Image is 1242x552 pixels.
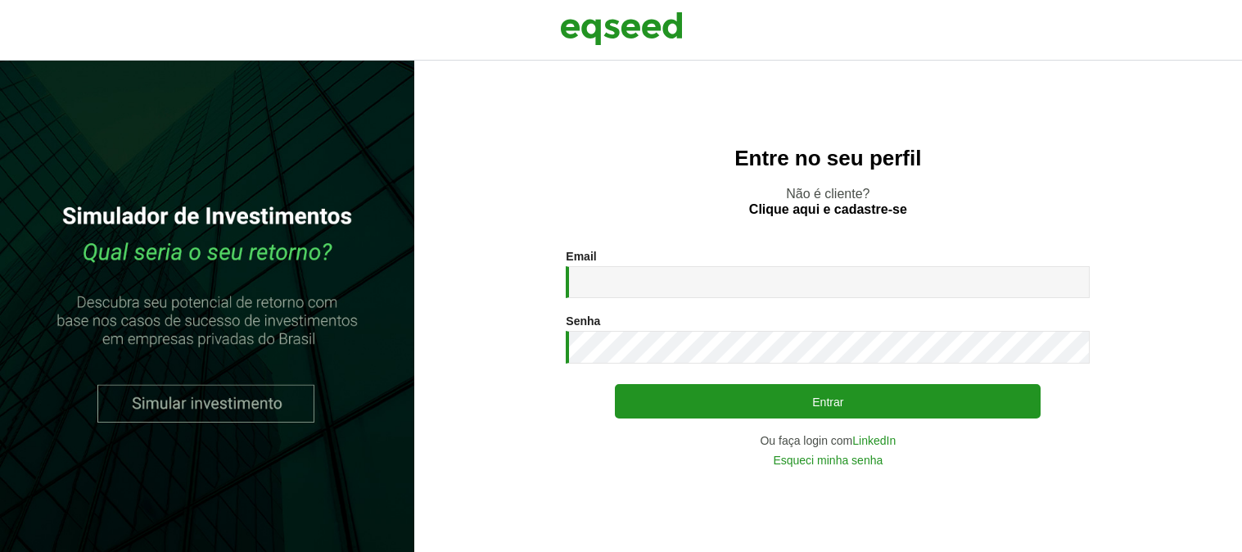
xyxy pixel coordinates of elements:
[615,384,1041,419] button: Entrar
[566,435,1090,446] div: Ou faça login com
[749,203,907,216] a: Clique aqui e cadastre-se
[773,455,883,466] a: Esqueci minha senha
[566,251,596,262] label: Email
[447,186,1209,217] p: Não é cliente?
[447,147,1209,170] h2: Entre no seu perfil
[852,435,896,446] a: LinkedIn
[566,315,600,327] label: Senha
[560,8,683,49] img: EqSeed Logo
